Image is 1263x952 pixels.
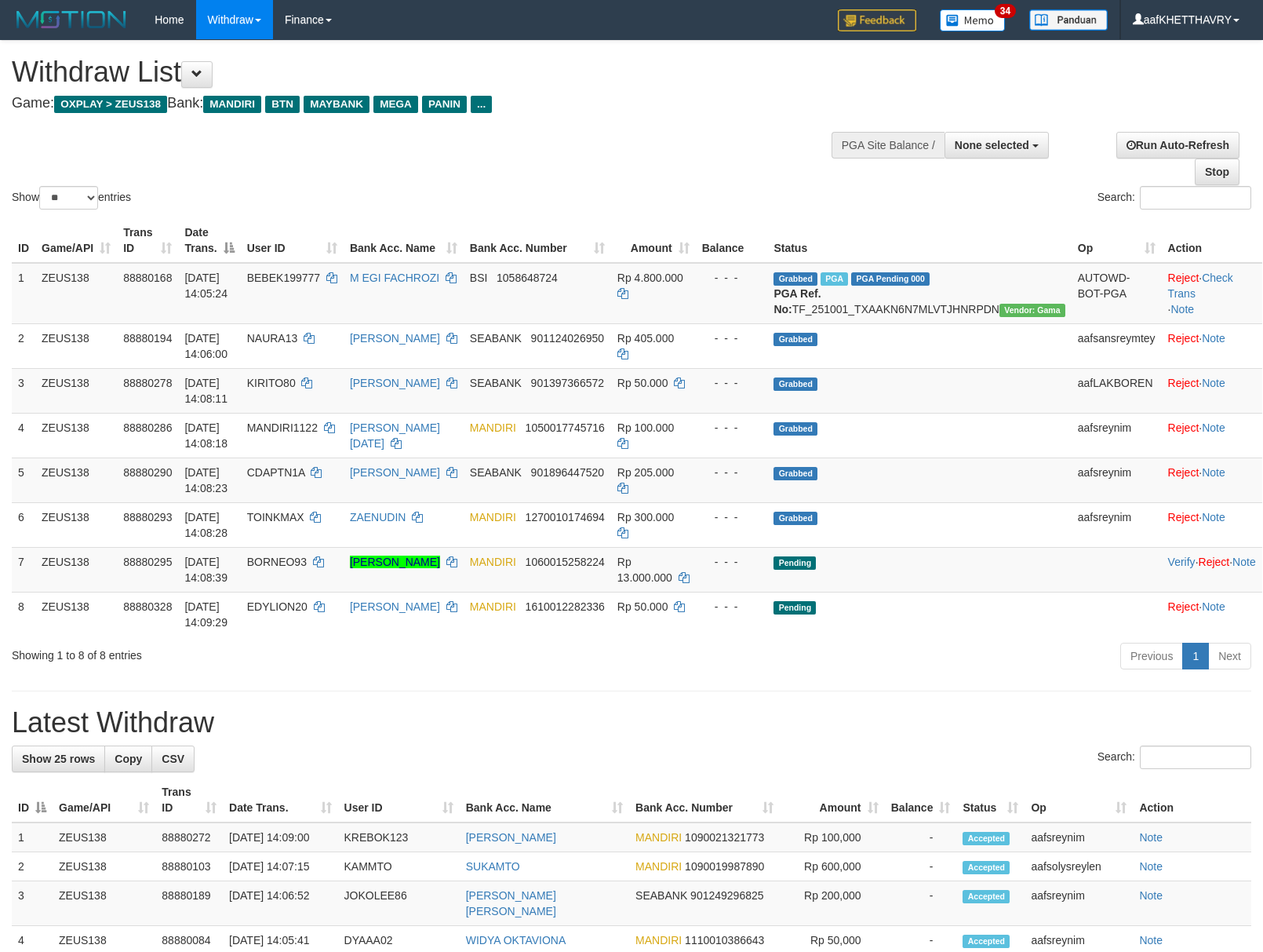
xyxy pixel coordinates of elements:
td: ZEUS138 [53,881,155,926]
td: 88880272 [155,823,223,852]
td: · [1162,323,1262,368]
a: Note [1202,600,1225,613]
span: SEABANK [470,332,522,345]
span: MANDIRI [470,600,516,613]
a: CSV [151,746,195,772]
td: 1 [12,263,35,324]
a: Note [1202,466,1225,479]
span: MANDIRI [470,511,516,523]
td: · [1162,458,1262,502]
span: Copy 1060015258224 to clipboard [526,556,605,568]
div: - - - [702,509,762,525]
a: Reject [1168,600,1199,613]
th: Trans ID: activate to sort column ascending [117,218,178,263]
th: Op: activate to sort column ascending [1025,778,1133,823]
td: aafsreynim [1072,502,1162,547]
td: · [1162,592,1262,636]
a: WIDYA OKTAVIONA [466,934,566,947]
th: Date Trans.: activate to sort column ascending [223,778,337,823]
img: MOTION_logo.png [12,8,131,31]
input: Search: [1140,186,1251,210]
td: 4 [12,413,35,458]
a: SUKAMTO [466,860,520,873]
span: Grabbed [773,333,817,346]
a: Note [1202,421,1225,434]
span: Show 25 rows [22,753,95,765]
th: Status [767,218,1071,263]
td: · [1162,502,1262,547]
span: SEABANK [635,889,687,902]
a: 1 [1182,643,1209,669]
td: ZEUS138 [35,458,117,502]
td: 5 [12,458,35,502]
span: Copy 901397366572 to clipboard [531,377,604,389]
a: Note [1202,511,1225,523]
a: Stop [1195,159,1239,185]
span: MANDIRI1122 [247,421,318,434]
span: 88880278 [123,377,172,389]
span: 88880295 [123,556,172,568]
span: Copy 1110010386643 to clipboard [685,934,764,947]
div: - - - [702,599,762,615]
a: [PERSON_NAME] [350,377,440,389]
td: · [1162,368,1262,413]
td: ZEUS138 [53,852,155,881]
span: 34 [995,4,1016,18]
span: MANDIRI [635,860,682,873]
span: Grabbed [773,467,817,480]
td: ZEUS138 [35,323,117,368]
span: [DATE] 14:08:18 [184,421,227,450]
td: aafsolysreylen [1025,852,1133,881]
span: Rp 405.000 [617,332,674,345]
a: Note [1202,377,1225,389]
th: User ID: activate to sort column ascending [338,778,460,823]
div: - - - [702,420,762,436]
th: Game/API: activate to sort column ascending [35,218,117,263]
span: Copy 1090019987890 to clipboard [685,860,764,873]
th: Balance: activate to sort column ascending [885,778,957,823]
td: ZEUS138 [35,547,117,592]
a: Run Auto-Refresh [1116,132,1239,159]
label: Search: [1097,746,1251,769]
a: [PERSON_NAME] [350,466,440,479]
a: Note [1139,889,1163,902]
b: PGA Ref. No: [773,287,821,316]
span: BORNEO93 [247,556,307,568]
span: BSI [470,272,488,284]
td: 8 [12,592,35,636]
span: MAYBANK [304,96,369,113]
th: Action [1133,778,1251,823]
span: 88880328 [123,600,172,613]
span: Rp 50.000 [617,600,668,613]
a: ZAENUDIN [350,511,406,523]
span: MANDIRI [203,96,261,113]
a: [PERSON_NAME] [466,831,556,844]
span: MANDIRI [470,556,516,568]
span: [DATE] 14:08:28 [184,511,227,539]
span: ... [471,96,492,113]
td: ZEUS138 [35,502,117,547]
span: [DATE] 14:09:29 [184,600,227,629]
th: Op: activate to sort column ascending [1072,218,1162,263]
img: panduan.png [1029,9,1108,31]
span: PGA Pending [851,272,930,286]
td: · [1162,413,1262,458]
td: [DATE] 14:06:52 [223,881,337,926]
th: Date Trans.: activate to sort column descending [178,218,240,263]
span: 88880290 [123,466,172,479]
span: MANDIRI [635,831,682,844]
td: ZEUS138 [35,413,117,458]
a: [PERSON_NAME] [350,600,440,613]
input: Search: [1140,746,1251,769]
span: OXPLAY > ZEUS138 [54,96,167,113]
span: Grabbed [773,512,817,525]
span: Pending [773,556,816,570]
img: Button%20Memo.svg [940,9,1006,31]
th: User ID: activate to sort column ascending [241,218,344,263]
td: TF_251001_TXAAKN6N7MLVTJHNRPDN [767,263,1071,324]
td: 2 [12,323,35,368]
span: CDAPTN1A [247,466,305,479]
span: SEABANK [470,466,522,479]
span: Copy 1050017745716 to clipboard [526,421,605,434]
span: Rp 50.000 [617,377,668,389]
